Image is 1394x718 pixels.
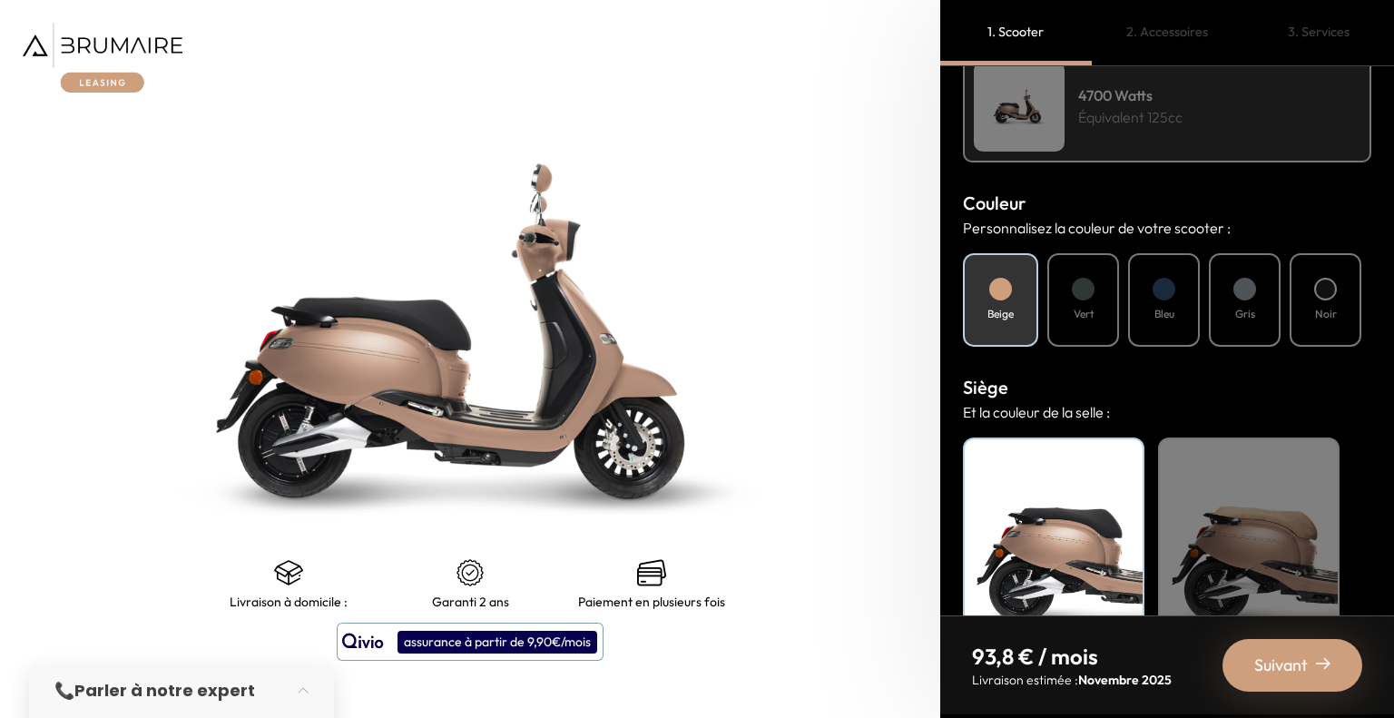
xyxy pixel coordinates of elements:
[432,595,509,609] p: Garanti 2 ans
[337,623,604,661] button: assurance à partir de 9,90€/mois
[1316,656,1330,671] img: right-arrow-2.png
[23,23,182,93] img: Brumaire Leasing
[1074,306,1094,322] h4: Vert
[963,190,1371,217] h3: Couleur
[987,306,1014,322] h4: Beige
[1078,106,1183,128] p: Équivalent 125cc
[1154,306,1174,322] h4: Bleu
[1235,306,1255,322] h4: Gris
[1078,84,1183,106] h4: 4700 Watts
[456,558,485,587] img: certificat-de-garantie.png
[974,448,1134,472] h4: Noir
[637,558,666,587] img: credit-cards.png
[230,595,348,609] p: Livraison à domicile :
[974,61,1065,152] img: Scooter Leasing
[963,374,1371,401] h3: Siège
[963,401,1371,423] p: Et la couleur de la selle :
[1254,653,1308,678] span: Suivant
[578,595,725,609] p: Paiement en plusieurs fois
[963,217,1371,239] p: Personnalisez la couleur de votre scooter :
[1315,306,1337,322] h4: Noir
[1169,448,1329,472] h4: Beige
[972,671,1172,689] p: Livraison estimée :
[972,642,1172,671] p: 93,8 € / mois
[274,558,303,587] img: shipping.png
[398,631,597,654] div: assurance à partir de 9,90€/mois
[342,631,384,653] img: logo qivio
[1078,672,1172,688] span: Novembre 2025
